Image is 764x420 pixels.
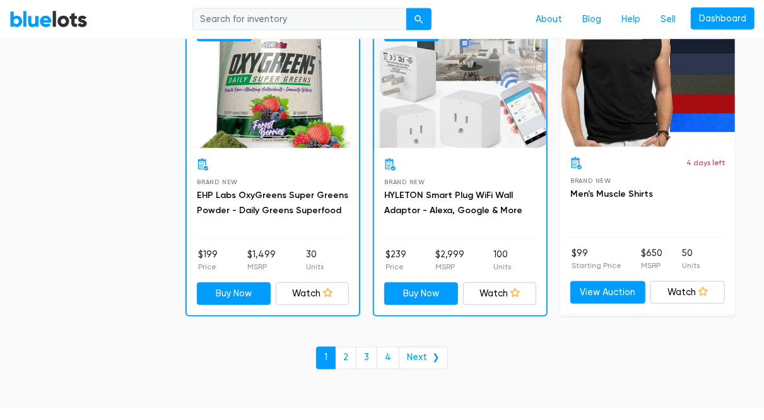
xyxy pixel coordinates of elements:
a: Men's Muscle Shirts [570,189,653,199]
li: $239 [385,248,406,273]
li: $199 [198,248,218,273]
a: Watch [276,283,350,305]
p: Starting Price [572,260,621,271]
a: BlueLots [9,9,88,28]
input: Search for inventory [192,8,407,30]
a: Buy Now [374,16,546,148]
li: $1,499 [248,248,276,273]
a: 1 [316,347,336,370]
a: Buy Now [384,283,458,305]
a: View Auction [570,281,645,304]
a: Blog [572,7,611,31]
li: $650 [641,247,662,272]
a: About [526,7,572,31]
span: Brand New [570,177,611,184]
a: Sell [650,7,686,31]
p: MSRP [435,261,464,272]
span: Brand New [384,178,425,185]
a: Live Auction 0 bids [560,15,735,147]
a: 2 [335,347,356,370]
a: Help [611,7,650,31]
a: Next ❯ [399,347,448,370]
li: $2,999 [435,248,464,273]
a: EHP Labs OxyGreens Super Greens Powder - Daily Greens Superfood [197,190,348,216]
p: Price [198,261,218,272]
p: MSRP [248,261,276,272]
a: Watch [463,283,537,305]
p: Units [493,261,511,272]
p: Units [306,261,324,272]
p: Price [385,261,406,272]
li: 50 [682,247,700,272]
a: 3 [356,347,377,370]
p: MSRP [641,260,662,271]
a: Watch [650,281,726,304]
a: HYLETON Smart Plug WiFi Wall Adaptor - Alexa, Google & More [384,190,522,216]
a: 4 [377,347,399,370]
p: 4 days left [686,157,725,168]
li: 30 [306,248,324,273]
li: 100 [493,248,511,273]
span: Brand New [197,178,238,185]
a: Buy Now [187,16,359,148]
a: Dashboard [691,7,755,30]
a: Buy Now [197,283,271,305]
p: Units [682,260,700,271]
li: $99 [572,247,621,272]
